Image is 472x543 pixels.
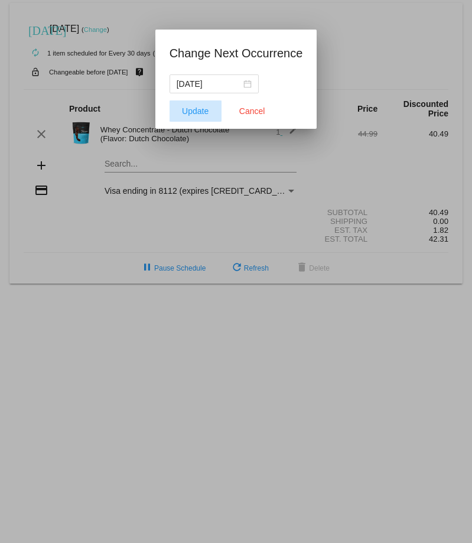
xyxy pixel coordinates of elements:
button: Update [170,100,222,122]
button: Close dialog [226,100,278,122]
span: Cancel [239,106,265,116]
h1: Change Next Occurrence [170,44,303,63]
span: Update [182,106,209,116]
input: Select date [177,77,241,90]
